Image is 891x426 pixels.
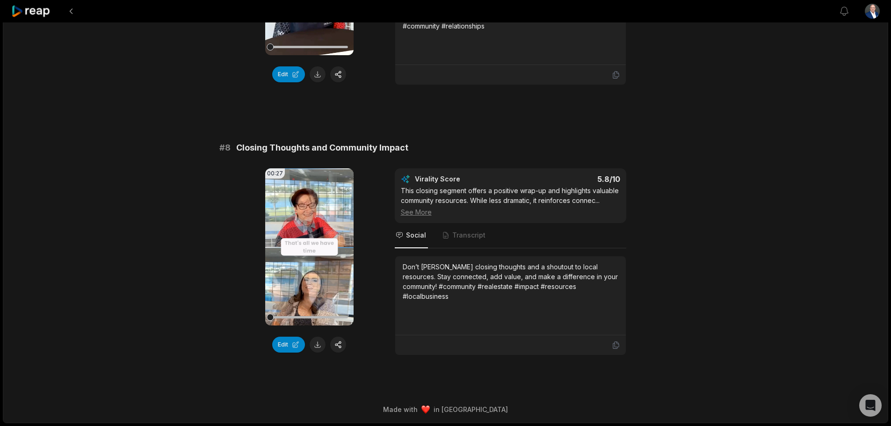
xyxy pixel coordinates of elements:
[859,394,882,417] div: Open Intercom Messenger
[401,186,620,217] div: This closing segment offers a positive wrap-up and highlights valuable community resources. While...
[415,174,515,184] div: Virality Score
[12,404,879,414] div: Made with in [GEOGRAPHIC_DATA]
[401,207,620,217] div: See More
[406,231,426,240] span: Social
[520,174,620,184] div: 5.8 /10
[265,168,354,325] video: Your browser does not support mp4 format.
[403,262,618,301] div: Don’t [PERSON_NAME] closing thoughts and a shoutout to local resources. Stay connected, add value...
[272,337,305,353] button: Edit
[452,231,485,240] span: Transcript
[219,141,231,154] span: # 8
[236,141,408,154] span: Closing Thoughts and Community Impact
[395,223,626,248] nav: Tabs
[421,405,430,414] img: heart emoji
[272,66,305,82] button: Edit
